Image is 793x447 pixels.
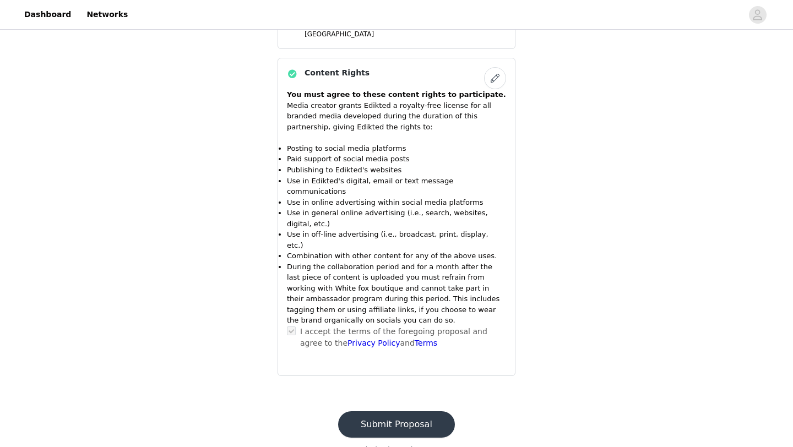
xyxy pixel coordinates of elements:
[287,165,506,176] li: Publishing to Edikted's websites
[287,176,506,197] li: Use in Edikted's digital, email or text message communications
[287,250,506,261] li: Combination with other content for any of the above uses.
[752,6,763,24] div: avatar
[287,261,506,326] li: During the collaboration period and for a month after the last piece of content is uploaded you m...
[287,90,506,99] strong: You must agree to these content rights to participate.
[347,339,400,347] a: Privacy Policy
[300,326,506,349] p: I accept the terms of the foregoing proposal and agree to the and
[287,229,506,250] li: Use in off-line advertising (i.e., broadcast, print, display, etc.)
[287,100,506,133] p: Media creator grants Edikted a royalty-free license for all branded media developed during the du...
[287,143,506,154] li: Posting to social media platforms
[278,58,515,375] div: Content Rights
[287,197,506,208] li: Use in online advertising within social media platforms
[338,411,455,438] button: Submit Proposal
[287,154,506,165] li: Paid support of social media posts
[305,67,370,79] h4: Content Rights
[80,2,134,27] a: Networks
[305,29,506,39] p: [GEOGRAPHIC_DATA]
[287,208,506,229] li: Use in general online advertising (i.e., search, websites, digital, etc.)
[415,339,437,347] a: Terms
[18,2,78,27] a: Dashboard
